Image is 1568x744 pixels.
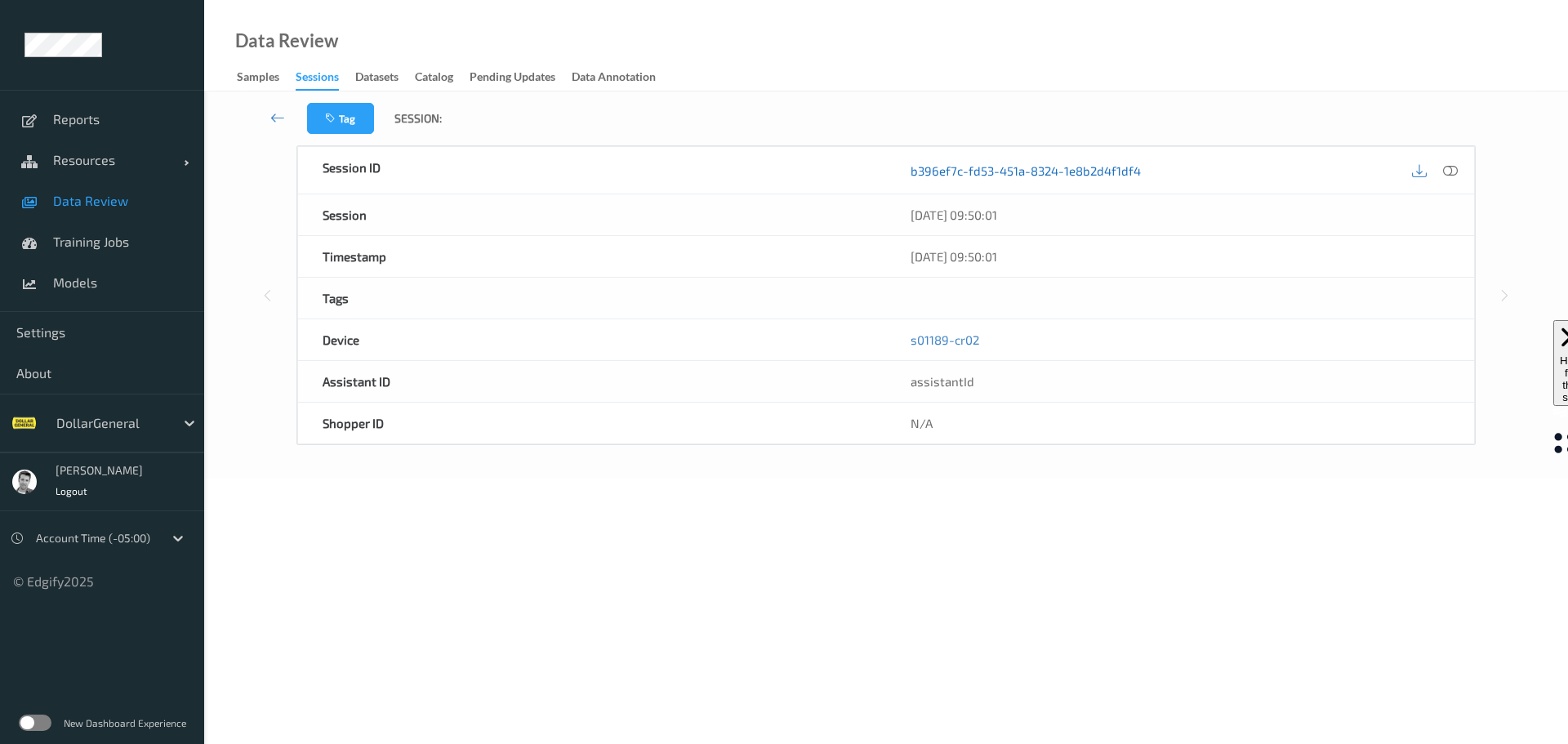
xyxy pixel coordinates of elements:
[298,319,886,360] div: Device
[394,110,442,127] span: Session:
[911,207,1450,223] div: [DATE] 09:50:01
[572,69,656,89] div: Data Annotation
[296,66,355,91] a: Sessions
[298,147,886,194] div: Session ID
[470,66,572,89] a: Pending Updates
[886,403,1474,443] div: N/A
[298,278,886,319] div: Tags
[911,248,1450,265] div: [DATE] 09:50:01
[911,332,979,347] a: s01189-cr02
[298,403,886,443] div: Shopper ID
[572,66,672,89] a: Data Annotation
[298,236,886,277] div: Timestamp
[355,66,415,89] a: Datasets
[415,66,470,89] a: Catalog
[307,103,374,134] button: Tag
[296,69,339,91] div: Sessions
[911,163,1141,179] a: b396ef7c-fd53-451a-8324-1e8b2d4f1df4
[470,69,555,89] div: Pending Updates
[298,194,886,235] div: Session
[237,69,279,89] div: Samples
[235,33,338,49] div: Data Review
[355,69,399,89] div: Datasets
[415,69,453,89] div: Catalog
[911,373,1450,390] div: assistantId
[237,66,296,89] a: Samples
[298,361,886,402] div: Assistant ID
